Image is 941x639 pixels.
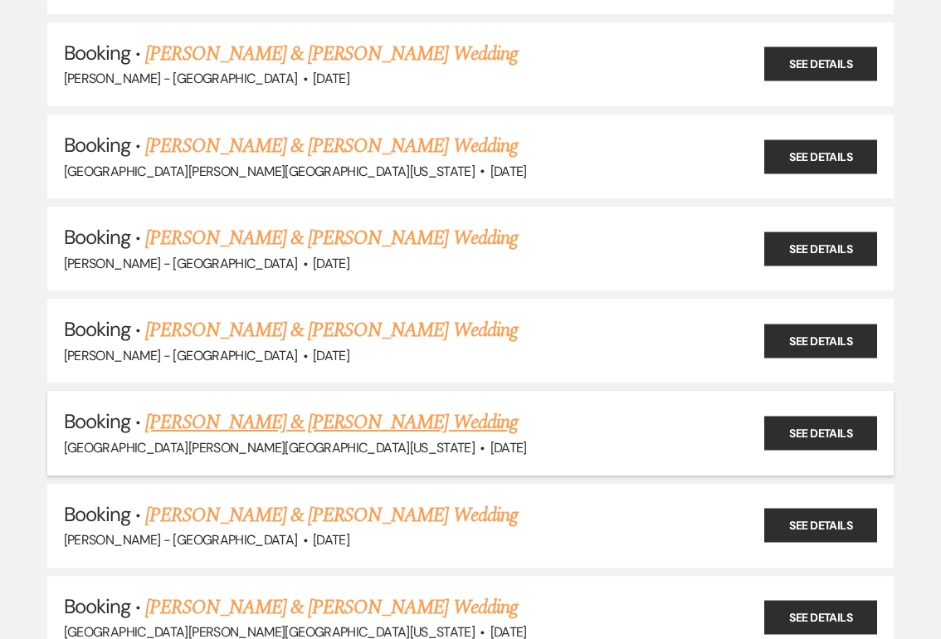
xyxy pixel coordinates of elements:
span: [PERSON_NAME] - [GEOGRAPHIC_DATA] [64,70,298,87]
span: [DATE] [490,439,527,456]
a: [PERSON_NAME] & [PERSON_NAME] Wedding [145,407,517,437]
span: [DATE] [313,70,349,87]
span: Booking [64,40,130,66]
span: Booking [64,593,130,619]
span: [DATE] [313,255,349,272]
span: [GEOGRAPHIC_DATA][PERSON_NAME][GEOGRAPHIC_DATA][US_STATE] [64,439,475,456]
span: Booking [64,501,130,527]
a: [PERSON_NAME] & [PERSON_NAME] Wedding [145,593,517,622]
a: [PERSON_NAME] & [PERSON_NAME] Wedding [145,315,517,345]
span: [DATE] [313,531,349,549]
a: [PERSON_NAME] & [PERSON_NAME] Wedding [145,223,517,253]
span: [PERSON_NAME] - [GEOGRAPHIC_DATA] [64,347,298,364]
a: See Details [764,601,877,635]
a: See Details [764,232,877,266]
a: See Details [764,509,877,543]
a: See Details [764,47,877,81]
span: [GEOGRAPHIC_DATA][PERSON_NAME][GEOGRAPHIC_DATA][US_STATE] [64,163,475,180]
span: [DATE] [313,347,349,364]
span: Booking [64,132,130,158]
span: [PERSON_NAME] - [GEOGRAPHIC_DATA] [64,531,298,549]
span: Booking [64,316,130,342]
a: [PERSON_NAME] & [PERSON_NAME] Wedding [145,39,517,69]
a: [PERSON_NAME] & [PERSON_NAME] Wedding [145,500,517,530]
a: See Details [764,324,877,358]
span: [DATE] [490,163,527,180]
span: Booking [64,408,130,434]
a: See Details [764,139,877,173]
span: [PERSON_NAME] - [GEOGRAPHIC_DATA] [64,255,298,272]
a: See Details [764,417,877,451]
span: Booking [64,224,130,250]
a: [PERSON_NAME] & [PERSON_NAME] Wedding [145,131,517,161]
